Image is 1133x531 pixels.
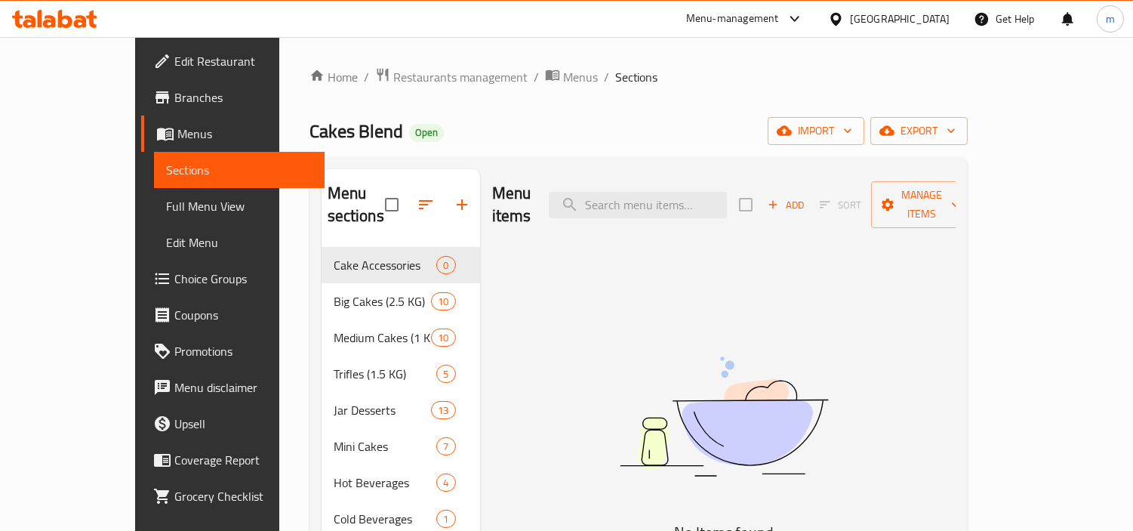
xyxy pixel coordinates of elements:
[545,67,598,87] a: Menus
[431,329,455,347] div: items
[534,68,539,86] li: /
[322,283,480,320] div: Big Cakes (2.5 KG)10
[154,152,325,188] a: Sections
[141,478,325,514] a: Grocery Checklist
[166,233,312,252] span: Edit Menu
[615,68,658,86] span: Sections
[154,188,325,224] a: Full Menu View
[762,193,810,217] button: Add
[322,428,480,465] div: Mini Cakes7
[141,261,325,297] a: Choice Groups
[174,52,312,70] span: Edit Restaurant
[432,403,454,418] span: 13
[334,292,432,310] span: Big Cakes (2.5 KG)
[408,187,444,223] span: Sort sections
[309,67,968,87] nav: breadcrumb
[141,116,325,152] a: Menus
[154,224,325,261] a: Edit Menu
[535,316,913,517] img: dish.svg
[322,465,480,501] div: Hot Beverages4
[174,306,312,324] span: Coupons
[334,365,437,383] span: Trifles (1.5 KG)
[334,329,432,347] span: Medium Cakes (1 KG)
[166,161,312,179] span: Sections
[686,10,779,28] div: Menu-management
[174,487,312,505] span: Grocery Checklist
[174,342,312,360] span: Promotions
[437,512,454,526] span: 1
[141,333,325,369] a: Promotions
[334,510,437,528] span: Cold Beverages
[174,270,312,288] span: Choice Groups
[604,68,609,86] li: /
[334,401,432,419] span: Jar Desserts
[177,125,312,143] span: Menus
[431,292,455,310] div: items
[768,117,864,145] button: import
[780,122,852,140] span: import
[432,331,454,345] span: 10
[549,192,727,218] input: search
[166,197,312,215] span: Full Menu View
[141,79,325,116] a: Branches
[437,440,454,454] span: 7
[334,256,437,274] span: Cake Accessories
[322,356,480,392] div: Trifles (1.5 KG)5
[431,401,455,419] div: items
[334,437,437,455] span: Mini Cakes
[436,256,455,274] div: items
[141,297,325,333] a: Coupons
[309,114,403,148] span: Cakes Blend
[328,182,385,227] h2: Menu sections
[174,451,312,469] span: Coverage Report
[436,474,455,492] div: items
[322,392,480,428] div: Jar Desserts13
[437,367,454,381] span: 5
[141,369,325,406] a: Menu disclaimer
[174,378,312,397] span: Menu disclaimer
[810,193,871,217] span: Select section first
[409,124,444,142] div: Open
[882,122,956,140] span: export
[492,182,531,227] h2: Menu items
[309,68,358,86] a: Home
[765,196,806,214] span: Add
[871,181,972,228] button: Manage items
[409,126,444,139] span: Open
[870,117,968,145] button: export
[141,442,325,478] a: Coverage Report
[375,67,528,87] a: Restaurants management
[437,476,454,490] span: 4
[436,510,455,528] div: items
[883,186,960,224] span: Manage items
[850,11,950,27] div: [GEOGRAPHIC_DATA]
[1106,11,1115,27] span: m
[436,437,455,455] div: items
[141,406,325,442] a: Upsell
[174,88,312,107] span: Branches
[563,68,598,86] span: Menus
[174,415,312,433] span: Upsell
[762,193,810,217] span: Add item
[141,43,325,79] a: Edit Restaurant
[437,258,454,273] span: 0
[322,320,480,356] div: Medium Cakes (1 KG)10
[436,365,455,383] div: items
[322,247,480,283] div: Cake Accessories0
[376,189,408,221] span: Select all sections
[393,68,528,86] span: Restaurants management
[432,295,454,309] span: 10
[364,68,369,86] li: /
[444,187,480,223] button: Add section
[334,474,437,492] span: Hot Beverages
